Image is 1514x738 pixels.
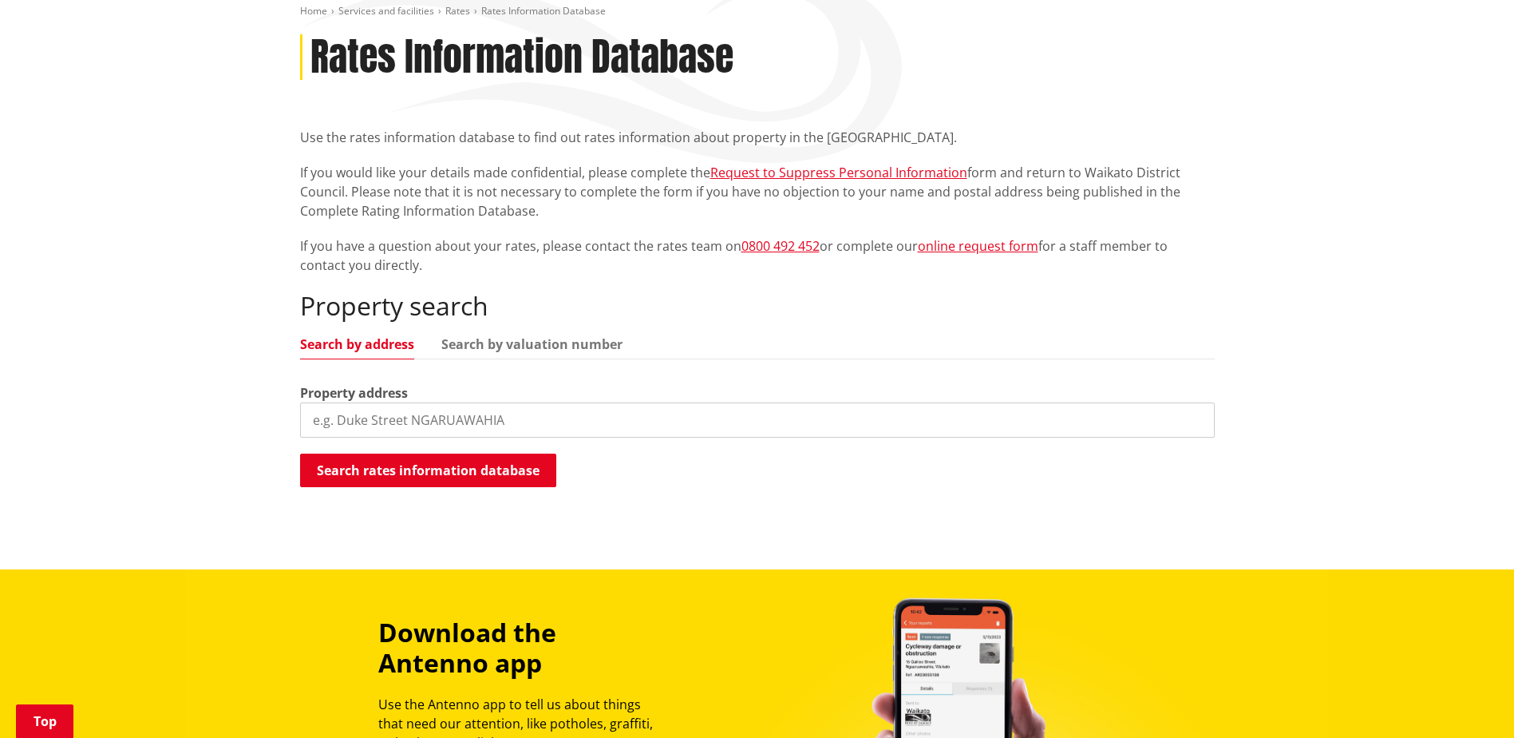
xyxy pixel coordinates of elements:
a: Search by address [300,338,414,351]
a: Request to Suppress Personal Information [710,164,967,181]
a: Top [16,704,73,738]
input: e.g. Duke Street NGARUAWAHIA [300,403,1215,438]
label: Property address [300,383,408,403]
a: Rates [445,4,470,18]
p: Use the rates information database to find out rates information about property in the [GEOGRAPHI... [300,128,1215,147]
span: Rates Information Database [481,4,606,18]
a: online request form [918,237,1038,255]
button: Search rates information database [300,454,556,487]
a: Services and facilities [338,4,434,18]
h3: Download the Antenno app [378,617,667,679]
a: Home [300,4,327,18]
a: Search by valuation number [441,338,623,351]
nav: breadcrumb [300,5,1215,18]
a: 0800 492 452 [741,237,820,255]
h2: Property search [300,291,1215,321]
p: If you would like your details made confidential, please complete the form and return to Waikato ... [300,163,1215,220]
h1: Rates Information Database [310,34,733,81]
p: If you have a question about your rates, please contact the rates team on or complete our for a s... [300,236,1215,275]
